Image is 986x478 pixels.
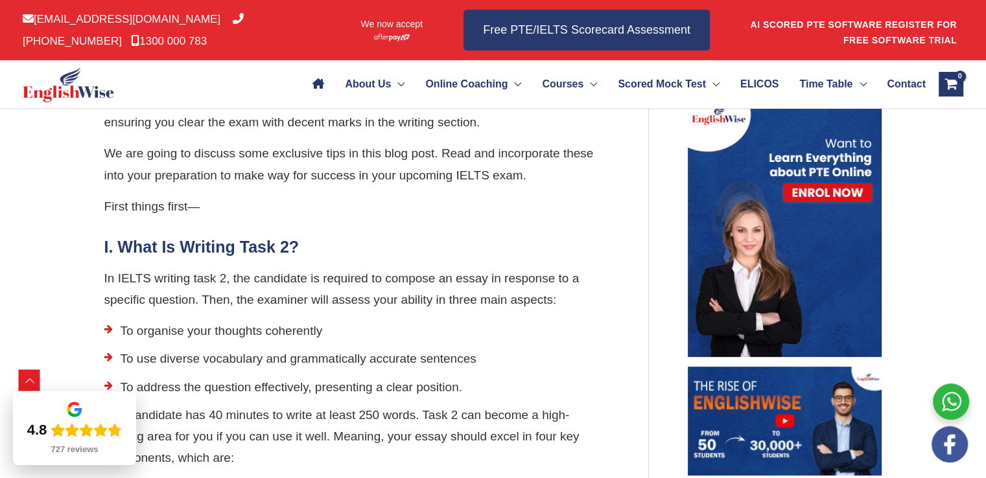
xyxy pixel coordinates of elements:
[374,34,410,41] img: Afterpay-Logo
[104,348,609,376] li: To use diverse vocabulary and grammatically accurate sentences
[23,13,220,25] a: [EMAIL_ADDRESS][DOMAIN_NAME]
[789,62,876,107] a: Time TableMenu Toggle
[335,62,415,107] a: About UsMenu Toggle
[361,17,423,30] span: We now accept
[415,62,532,107] a: Online CoachingMenu Toggle
[749,9,963,51] aside: Header Widget 1
[23,67,114,102] img: cropped-ew-logo
[104,267,609,311] p: In IELTS writing task 2, the candidate is required to compose an essay in response to a specific ...
[464,10,710,51] a: Free PTE/IELTS Scorecard Assessment
[532,62,607,107] a: CoursesMenu Toggle
[939,72,963,97] a: View Shopping Cart, empty
[852,62,866,107] span: Menu Toggle
[750,19,957,45] a: AI SCORED PTE SOFTWARE REGISTER FOR FREE SOFTWARE TRIAL
[104,236,609,258] h2: I. What Is Writing Task 2?
[618,62,706,107] span: Scored Mock Test
[508,62,521,107] span: Menu Toggle
[131,35,207,47] a: 1300 000 783
[51,444,98,455] div: 727 reviews
[583,62,597,107] span: Menu Toggle
[23,13,244,47] a: [PHONE_NUMBER]
[104,404,609,469] p: The candidate has 40 minutes to write at least 250 words. Task 2 can become a high-scoring area f...
[345,62,391,107] span: About Us
[104,196,609,217] p: First things first—
[27,421,47,439] div: 4.8
[932,426,968,462] img: white-facebook.png
[730,62,789,107] a: ELICOS
[302,62,925,107] nav: Site Navigation: Main Menu
[799,62,852,107] span: Time Table
[104,142,609,186] p: We are going to discuss some exclusive tips in this blog post. Read and incorporate these into yo...
[27,421,123,439] div: Rating: 4.8 out of 5
[887,62,926,107] span: Contact
[542,62,583,107] span: Courses
[104,376,609,404] li: To address the question effectively, presenting a clear position.
[104,320,609,348] li: To organise your thoughts coherently
[706,62,720,107] span: Menu Toggle
[425,62,508,107] span: Online Coaching
[740,62,779,107] span: ELICOS
[607,62,730,107] a: Scored Mock TestMenu Toggle
[876,62,925,107] a: Contact
[391,62,405,107] span: Menu Toggle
